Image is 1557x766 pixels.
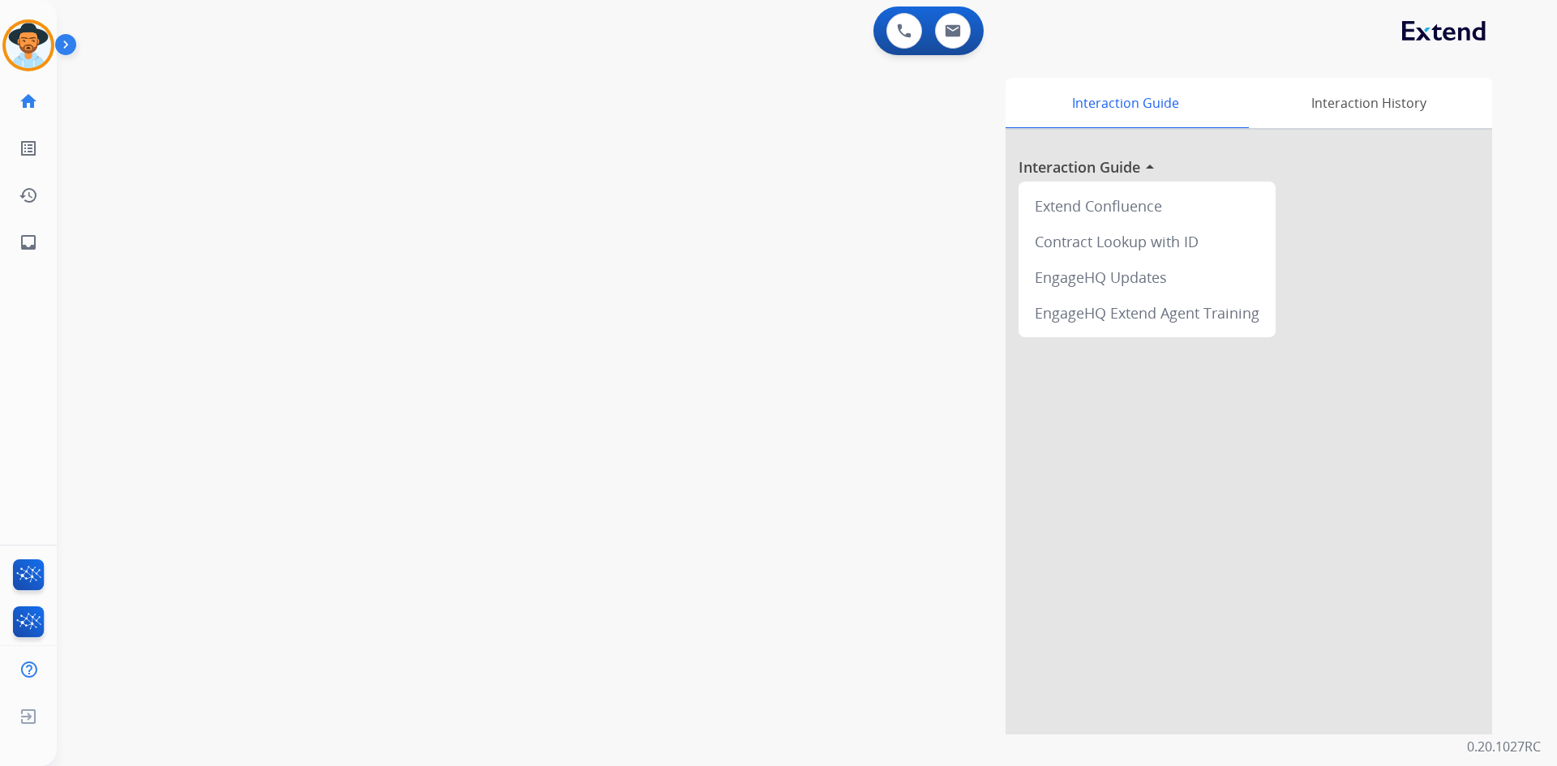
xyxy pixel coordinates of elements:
mat-icon: history [19,186,38,205]
mat-icon: inbox [19,233,38,252]
div: Extend Confluence [1025,188,1269,224]
div: Interaction History [1245,78,1492,128]
img: avatar [6,23,51,68]
mat-icon: list_alt [19,139,38,158]
div: EngageHQ Updates [1025,259,1269,295]
div: Contract Lookup with ID [1025,224,1269,259]
p: 0.20.1027RC [1467,737,1541,756]
div: EngageHQ Extend Agent Training [1025,295,1269,331]
div: Interaction Guide [1006,78,1245,128]
mat-icon: home [19,92,38,111]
